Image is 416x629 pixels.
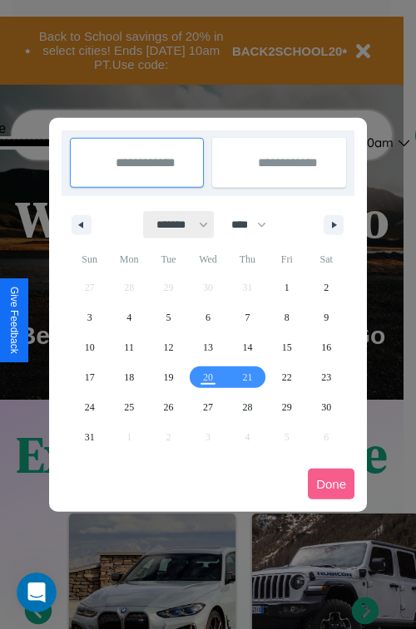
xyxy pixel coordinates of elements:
[282,392,292,422] span: 29
[17,572,57,612] iframe: Intercom live chat
[245,302,250,332] span: 7
[149,246,188,273] span: Tue
[203,332,213,362] span: 13
[149,392,188,422] button: 26
[282,332,292,362] span: 15
[324,273,329,302] span: 2
[85,422,95,452] span: 31
[70,332,109,362] button: 10
[85,392,95,422] span: 24
[324,302,329,332] span: 9
[124,332,134,362] span: 11
[285,273,290,302] span: 1
[109,362,148,392] button: 18
[149,302,188,332] button: 5
[267,332,306,362] button: 15
[228,362,267,392] button: 21
[188,302,227,332] button: 6
[188,392,227,422] button: 27
[242,392,252,422] span: 28
[8,287,20,354] div: Give Feedback
[267,246,306,273] span: Fri
[70,392,109,422] button: 24
[307,273,346,302] button: 2
[228,302,267,332] button: 7
[267,392,306,422] button: 29
[307,246,346,273] span: Sat
[307,332,346,362] button: 16
[308,469,354,499] button: Done
[242,332,252,362] span: 14
[307,302,346,332] button: 9
[203,362,213,392] span: 20
[109,332,148,362] button: 11
[126,302,131,332] span: 4
[124,362,134,392] span: 18
[109,392,148,422] button: 25
[242,362,252,392] span: 21
[267,273,306,302] button: 1
[282,362,292,392] span: 22
[206,302,210,332] span: 6
[164,392,174,422] span: 26
[267,302,306,332] button: 8
[164,332,174,362] span: 12
[87,302,92,332] span: 3
[166,302,171,332] span: 5
[267,362,306,392] button: 22
[85,332,95,362] span: 10
[321,362,331,392] span: 23
[307,362,346,392] button: 23
[70,362,109,392] button: 17
[228,392,267,422] button: 28
[149,332,188,362] button: 12
[188,246,227,273] span: Wed
[228,332,267,362] button: 14
[321,332,331,362] span: 16
[109,246,148,273] span: Mon
[85,362,95,392] span: 17
[188,362,227,392] button: 20
[188,332,227,362] button: 13
[307,392,346,422] button: 30
[109,302,148,332] button: 4
[124,392,134,422] span: 25
[149,362,188,392] button: 19
[70,246,109,273] span: Sun
[285,302,290,332] span: 8
[321,392,331,422] span: 30
[164,362,174,392] span: 19
[228,246,267,273] span: Thu
[203,392,213,422] span: 27
[70,422,109,452] button: 31
[70,302,109,332] button: 3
